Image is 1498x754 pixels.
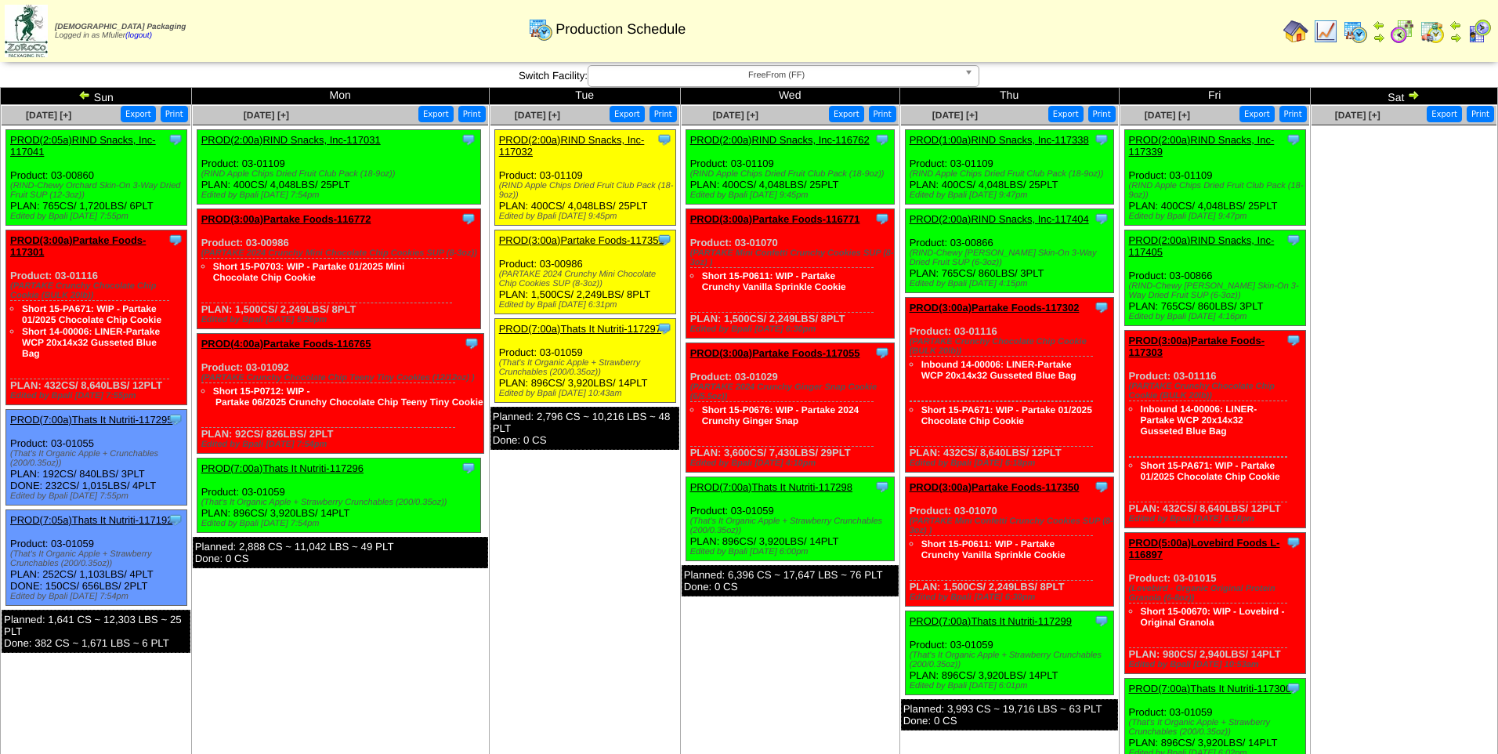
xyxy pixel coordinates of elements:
[690,547,894,556] div: Edited by Bpali [DATE] 6:00pm
[193,537,488,568] div: Planned: 2,888 CS ~ 11,042 LBS ~ 49 PLT Done: 0 CS
[686,477,894,561] div: Product: 03-01059 PLAN: 896CS / 3,920LBS / 14PLT
[690,213,860,225] a: PROD(3:00a)Partake Foods-116771
[1286,680,1301,696] img: Tooltip
[657,232,672,248] img: Tooltip
[690,324,894,334] div: Edited by Bpali [DATE] 6:30pm
[201,248,480,258] div: (PARTAKE 2024 Crunchy Mini Chocolate Chip Cookies SUP (8-3oz))
[515,110,560,121] a: [DATE] [+]
[910,134,1089,146] a: PROD(1:00a)RIND Snacks, Inc-117338
[499,134,645,158] a: PROD(2:00a)RIND Snacks, Inc-117032
[910,517,1113,535] div: (PARTAKE Mini Confetti Crunchy Cookies SUP (8‐3oz) )
[910,681,1113,691] div: Edited by Bpali [DATE] 6:01pm
[1094,211,1109,227] img: Tooltip
[10,549,186,568] div: (That's It Organic Apple + Strawberry Crunchables (200/0.35oz))
[1427,106,1462,122] button: Export
[6,510,187,606] div: Product: 03-01059 PLAN: 252CS / 1,103LBS / 4PLT DONE: 150CS / 656LBS / 2PLT
[910,248,1113,267] div: (RIND-Chewy [PERSON_NAME] Skin-On 3-Way Dried Fruit SUP (6-3oz))
[1129,537,1280,560] a: PROD(5:00a)Lovebird Foods L-116897
[1129,312,1305,321] div: Edited by Bpali [DATE] 4:16pm
[1286,332,1301,348] img: Tooltip
[1145,110,1190,121] a: [DATE] [+]
[10,212,186,221] div: Edited by Bpali [DATE] 7:55pm
[1119,88,1310,105] td: Fri
[1129,212,1305,221] div: Edited by Bpali [DATE] 9:47pm
[690,517,894,535] div: (That's It Organic Apple + Strawberry Crunchables (200/0.35oz))
[555,21,686,38] span: Production Schedule
[201,134,381,146] a: PROD(2:00a)RIND Snacks, Inc-117031
[1129,134,1275,158] a: PROD(2:00a)RIND Snacks, Inc-117339
[499,212,675,221] div: Edited by Bpali [DATE] 9:45pm
[244,110,289,121] a: [DATE] [+]
[910,213,1089,225] a: PROD(2:00a)RIND Snacks, Inc-117404
[1373,19,1385,31] img: arrowleft.gif
[201,498,480,507] div: (That's It Organic Apple + Strawberry Crunchables (200/0.35oz))
[10,514,172,526] a: PROD(7:05a)Thats It Nutriti-117192
[1129,718,1305,737] div: (That's It Organic Apple + Strawberry Crunchables (200/0.35oz))
[899,88,1119,105] td: Thu
[55,23,186,31] span: [DEMOGRAPHIC_DATA] Packaging
[1449,31,1462,44] img: arrowright.gif
[494,130,675,226] div: Product: 03-01109 PLAN: 400CS / 4,048LBS / 25PLT
[932,110,978,121] span: [DATE] [+]
[494,319,675,403] div: Product: 03-01059 PLAN: 896CS / 3,920LBS / 14PLT
[1286,232,1301,248] img: Tooltip
[168,411,183,427] img: Tooltip
[905,611,1113,695] div: Product: 03-01059 PLAN: 896CS / 3,920LBS / 14PLT
[1141,606,1285,628] a: Short 15-00670: WIP - Lovebird - Original Granola
[78,89,91,101] img: arrowleft.gif
[1129,382,1305,401] div: (PARTAKE Crunchy Chocolate Chip Cookie (BULK 20lb))
[1286,535,1301,550] img: Tooltip
[686,209,894,339] div: Product: 03-01070 PLAN: 1,500CS / 2,249LBS / 8PLT
[461,460,476,476] img: Tooltip
[55,23,186,40] span: Logged in as Mfuller
[657,132,672,147] img: Tooltip
[418,106,454,122] button: Export
[1390,19,1415,44] img: calendarblend.gif
[1335,110,1380,121] span: [DATE] [+]
[528,16,553,42] img: calendarprod.gif
[869,106,896,122] button: Print
[690,347,860,359] a: PROD(3:00a)Partake Foods-117055
[690,459,894,468] div: Edited by Bpali [DATE] 4:10pm
[2,610,190,653] div: Planned: 1,641 CS ~ 12,303 LBS ~ 25 PLT Done: 382 CS ~ 1,671 LBS ~ 6 PLT
[649,106,677,122] button: Print
[494,230,675,314] div: Product: 03-00986 PLAN: 1,500CS / 2,249LBS / 8PLT
[201,440,483,449] div: Edited by Bpali [DATE] 7:54pm
[1467,19,1492,44] img: calendarcustomer.gif
[191,88,489,105] td: Mon
[197,459,480,533] div: Product: 03-01059 PLAN: 896CS / 3,920LBS / 14PLT
[6,130,187,226] div: Product: 03-00860 PLAN: 765CS / 1,720LBS / 6PLT
[921,404,1092,426] a: Short 15-PA671: WIP - Partake 01/2025 Chocolate Chip Cookie
[1373,31,1385,44] img: arrowright.gif
[1129,660,1305,669] div: Edited by Bpali [DATE] 10:53am
[690,169,894,179] div: (RIND Apple Chips Dried Fruit Club Pack (18-9oz))
[499,270,675,288] div: (PARTAKE 2024 Crunchy Mini Chocolate Chip Cookies SUP (8-3oz))
[910,593,1113,602] div: Edited by Bpali [DATE] 6:30pm
[499,300,675,310] div: Edited by Bpali [DATE] 6:31pm
[10,449,186,468] div: (That's It Organic Apple + Crunchables (200/0.35oz))
[1094,299,1109,315] img: Tooltip
[1141,460,1280,482] a: Short 15-PA671: WIP - Partake 01/2025 Chocolate Chip Cookie
[595,66,958,85] span: FreeFrom (FF)
[702,404,859,426] a: Short 15-P0676: WIP - Partake 2024 Crunchy Ginger Snap
[1129,514,1305,524] div: Edited by Bpali [DATE] 6:18pm
[125,31,152,40] a: (logout)
[490,407,679,450] div: Planned: 2,796 CS ~ 10,216 LBS ~ 48 PLT Done: 0 CS
[197,130,480,205] div: Product: 03-01109 PLAN: 400CS / 4,048LBS / 25PLT
[197,209,480,329] div: Product: 03-00986 PLAN: 1,500CS / 2,249LBS / 8PLT
[201,169,480,179] div: (RIND Apple Chips Dried Fruit Club Pack (18-9oz))
[686,343,894,473] div: Product: 03-01029 PLAN: 3,600CS / 7,430LBS / 29PLT
[874,345,890,361] img: Tooltip
[910,481,1080,493] a: PROD(3:00a)Partake Foods-117350
[1124,130,1305,226] div: Product: 03-01109 PLAN: 400CS / 4,048LBS / 25PLT
[1129,181,1305,200] div: (RIND Apple Chips Dried Fruit Club Pack (18-9oz))
[201,519,480,528] div: Edited by Bpali [DATE] 7:54pm
[1088,106,1116,122] button: Print
[213,386,483,408] a: Short 15-P0712: WIP ‐ Partake 06/2025 Crunchy Chocolate Chip Teeny Tiny Cookie
[910,302,1080,314] a: PROD(3:00a)Partake Foods-117302
[829,106,864,122] button: Export
[1048,106,1084,122] button: Export
[6,230,187,405] div: Product: 03-01116 PLAN: 432CS / 8,640LBS / 12PLT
